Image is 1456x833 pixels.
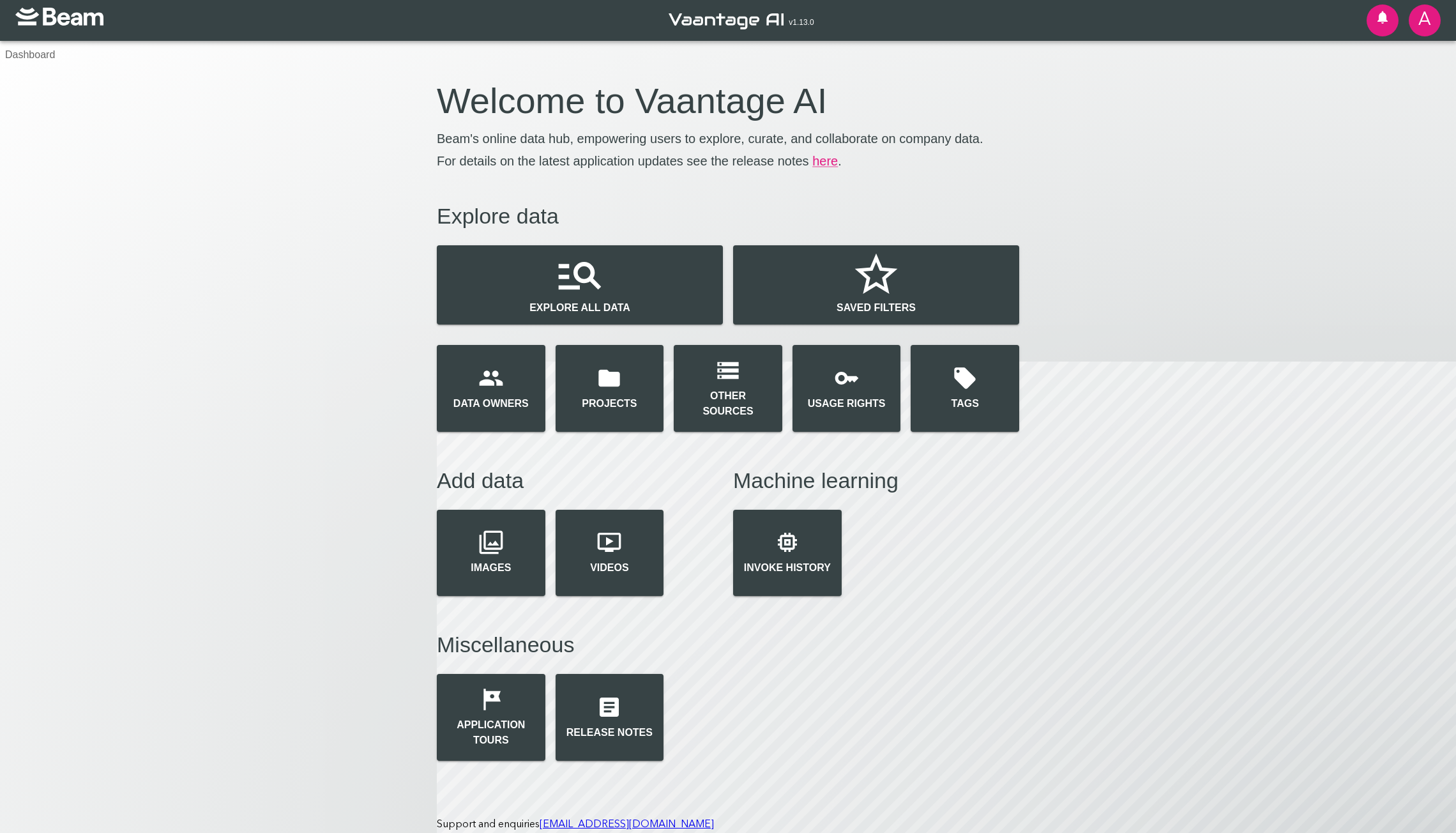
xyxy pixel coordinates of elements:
a: [EMAIL_ADDRESS][DOMAIN_NAME] [540,820,714,830]
p: Projects [582,396,637,411]
button: Release Notes [556,674,664,761]
h6: Beam's online data hub, empowering users to explore, curate, and collaborate on company data. [437,128,1019,150]
a: here [812,154,838,168]
button: Projects [556,345,664,432]
button: Videos [556,510,664,597]
nav: breadcrumb [5,47,1451,63]
p: Tags [952,396,979,411]
a: Dashboard [5,49,55,60]
p: Usage Rights [808,396,886,411]
button: Invoke history [733,510,842,597]
button: Saved filters [733,245,1019,325]
button: Data Owners [437,345,545,432]
button: Explore all data [437,245,723,325]
span: v 1.13.0 [789,17,814,29]
p: Data Owners [453,396,529,411]
img: vaantage_ai_logo_white-BByXeXCH.svg [669,13,784,29]
p: Images [471,560,511,576]
button: Images [437,510,545,597]
button: a [1409,4,1441,36]
h4: Explore data [437,203,1019,230]
h4: Machine learning [733,468,1019,494]
h6: For details on the latest application updates see the release notes . [437,150,1019,172]
p: Welcome to Vaantage AI [437,74,1019,128]
p: Application Tours [447,717,535,748]
p: Videos [590,560,628,576]
button: Tags [911,345,1019,432]
button: Other Sources [674,345,782,432]
p: Release Notes [566,725,653,740]
p: Explore all data [529,300,630,316]
button: Usage Rights [792,345,901,432]
h4: Miscellaneous [437,632,723,659]
h4: Add data [437,468,723,494]
img: svg+xml,%3c [15,8,103,26]
p: Other Sources [684,388,772,419]
p: Invoke history [744,560,831,576]
p: Saved filters [837,300,916,316]
button: Application Tours [437,674,545,761]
